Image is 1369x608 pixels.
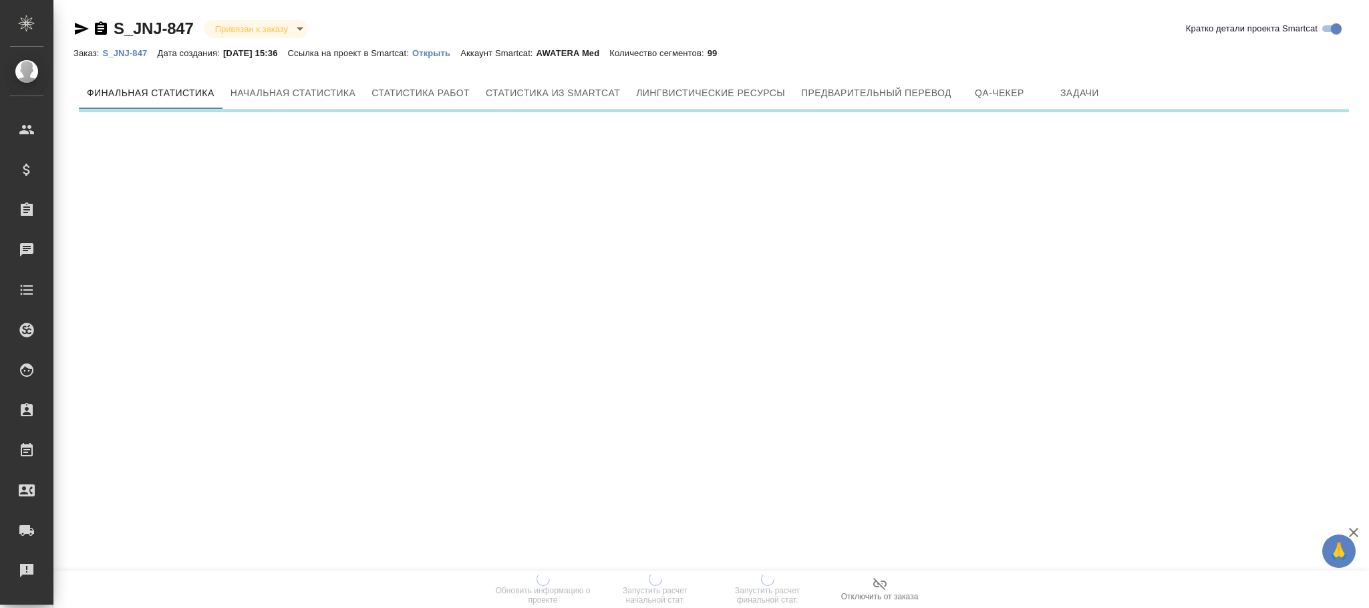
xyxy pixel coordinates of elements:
span: Статистика работ [371,85,470,102]
span: QA-чекер [967,85,1032,102]
p: 99 [708,48,728,58]
button: Скопировать ссылку [93,21,109,37]
button: Привязан к заказу [211,23,292,35]
a: S_JNJ-847 [102,47,157,58]
p: [DATE] 15:36 [223,48,288,58]
p: AWATERA Med [537,48,610,58]
span: Кратко детали проекта Smartcat [1186,22,1318,35]
p: Аккаунт Smartcat: [460,48,536,58]
a: S_JNJ-847 [114,19,194,37]
span: Финальная статистика [87,85,214,102]
p: Ссылка на проект в Smartcat: [288,48,412,58]
span: Статистика из Smartcat [486,85,620,102]
p: Количество сегментов: [609,48,707,58]
span: Задачи [1048,85,1112,102]
button: Скопировать ссылку для ЯМессенджера [73,21,90,37]
div: Привязан к заказу [204,20,308,38]
a: Открыть [412,47,460,58]
span: Начальная статистика [231,85,356,102]
span: Предварительный перевод [801,85,951,102]
p: Заказ: [73,48,102,58]
p: Открыть [412,48,460,58]
span: Лингвистические ресурсы [636,85,785,102]
p: Дата создания: [157,48,222,58]
button: 🙏 [1322,535,1356,568]
p: S_JNJ-847 [102,48,157,58]
span: 🙏 [1328,537,1350,565]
